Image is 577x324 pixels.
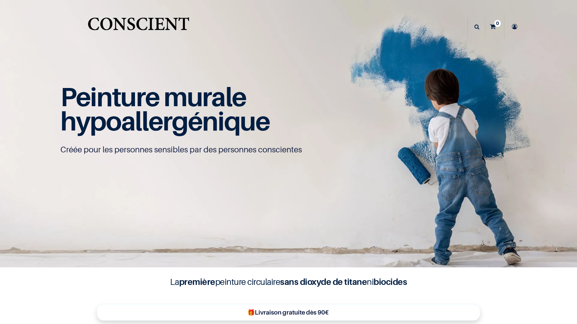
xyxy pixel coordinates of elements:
h4: La peinture circulaire ni [154,275,423,288]
span: Peinture murale [60,81,246,112]
b: biocides [374,276,407,287]
img: Conscient [86,13,191,40]
a: Logo of Conscient [86,13,191,40]
b: sans dioxyde de titane [280,276,367,287]
a: 0 [485,15,504,38]
span: hypoallergénique [60,105,270,137]
b: 🎁Livraison gratuite dès 90€ [247,309,329,316]
p: Créée pour les personnes sensibles par des personnes conscientes [60,144,517,155]
b: première [179,276,215,287]
sup: 0 [494,20,501,27]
